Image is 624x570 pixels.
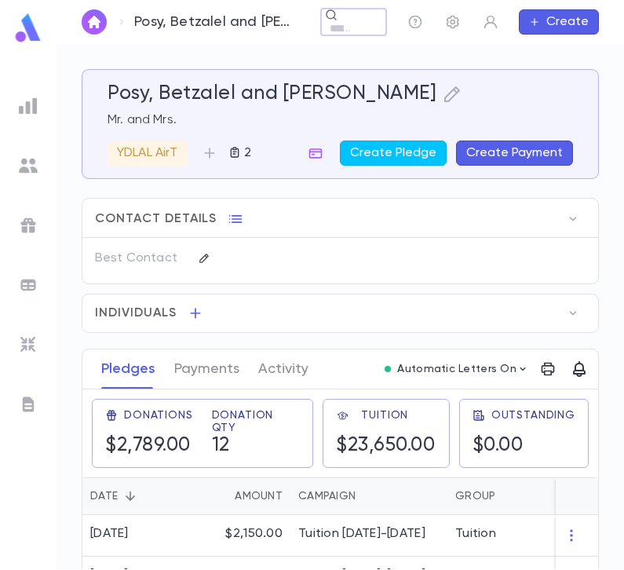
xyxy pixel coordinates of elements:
[19,335,38,354] img: imports_grey.530a8a0e642e233f2baf0ef88e8c9fcb.svg
[82,477,188,515] div: Date
[455,526,496,542] div: Tuition
[212,434,230,458] h5: 12
[298,477,356,515] div: Campaign
[108,141,188,166] div: YDLAL AirT
[19,395,38,414] img: letters_grey.7941b92b52307dd3b8a917253454ce1c.svg
[290,477,447,515] div: Campaign
[241,145,251,161] p: 2
[491,409,575,422] span: Outstanding
[222,141,257,166] button: 2
[118,484,143,509] button: Sort
[473,434,524,458] h5: $0.00
[210,484,235,509] button: Sort
[13,13,44,43] img: logo
[95,305,177,321] span: Individuals
[108,82,436,106] h5: Posy, Betzalel and [PERSON_NAME]
[188,515,290,557] div: $2,150.00
[235,477,283,515] div: Amount
[124,409,193,422] span: Donations
[134,13,293,31] p: Posy, Betzalel and [PERSON_NAME]
[495,484,520,509] button: Sort
[174,349,239,389] button: Payments
[19,97,38,115] img: reports_grey.c525e4749d1bce6a11f5fe2a8de1b229.svg
[108,112,573,128] p: Mr. and Mrs.
[19,276,38,294] img: batches_grey.339ca447c9d9533ef1741baa751efc33.svg
[19,156,38,175] img: students_grey.60c7aba0da46da39d6d829b817ac14fc.svg
[336,434,435,458] h5: $23,650.00
[101,349,155,389] button: Pledges
[298,526,425,542] div: Tuition 2024-2025
[378,358,535,380] button: Automatic Letters On
[258,349,308,389] button: Activity
[95,211,217,227] span: Contact Details
[456,141,573,166] button: Create Payment
[85,16,104,28] img: home_white.a664292cf8c1dea59945f0da9f25487c.svg
[212,409,301,434] span: Donation Qty
[19,216,38,235] img: campaigns_grey.99e729a5f7ee94e3726e6486bddda8f1.svg
[519,9,599,35] button: Create
[361,409,408,422] span: Tuition
[117,145,178,161] p: YDLAL AirT
[188,477,290,515] div: Amount
[105,434,191,458] h5: $2,789.00
[356,484,381,509] button: Sort
[95,246,185,271] p: Best Contact
[90,477,118,515] div: Date
[340,141,447,166] button: Create Pledge
[455,477,495,515] div: Group
[397,363,516,375] p: Automatic Letters On
[90,526,129,542] div: [DATE]
[447,477,565,515] div: Group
